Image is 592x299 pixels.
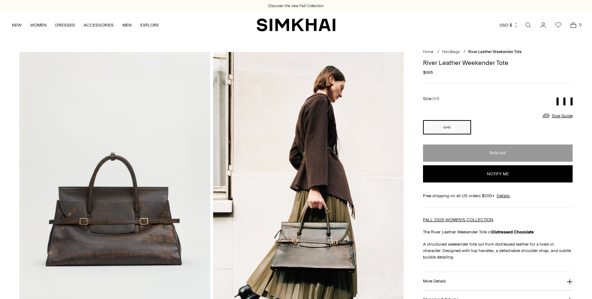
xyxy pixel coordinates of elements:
a: Details [497,193,510,199]
div: / [464,49,465,55]
a: Size Guide [542,111,573,120]
button: USD $ [499,17,518,33]
a: Handbags [442,49,460,54]
h3: More Details [423,279,446,284]
a: NEW [12,17,22,33]
button: O/S [423,120,471,134]
label: Size: [423,95,439,102]
a: ACCESSORIES [84,17,114,33]
a: DRESSES [55,17,75,33]
span: O/S [432,96,439,101]
h1: River Leather Weekender Tote [423,60,572,66]
a: Wishlist [551,18,565,32]
span: 0 [577,22,583,28]
a: FALL 2025 WOMEN'S COLLECTION [423,217,493,222]
div: / [437,49,439,55]
span: River Leather Weekender Tote [468,49,522,54]
a: Open search modal [521,18,535,32]
a: MEN [122,17,132,33]
nav: breadcrumbs [423,49,572,55]
p: A structured weekender tote cut from distressed leather for a lived-in character. Designed with t... [423,241,572,260]
button: More Details [423,272,572,290]
p: The River Leather Weekender Tote in [423,229,572,235]
span: $995 [423,69,433,76]
a: Home [423,49,433,54]
a: SIMKHAI [257,18,335,32]
a: Discover the new Fall Collection [268,3,324,9]
a: EXPLORE [140,17,159,33]
a: Open cart modal [566,18,581,32]
a: Go to the account page [536,18,550,32]
strong: Distressed Chocolate [492,229,534,234]
button: Notify me [423,165,572,182]
div: Free shipping on all US orders $200+ [423,193,572,199]
a: WOMEN [30,17,47,33]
